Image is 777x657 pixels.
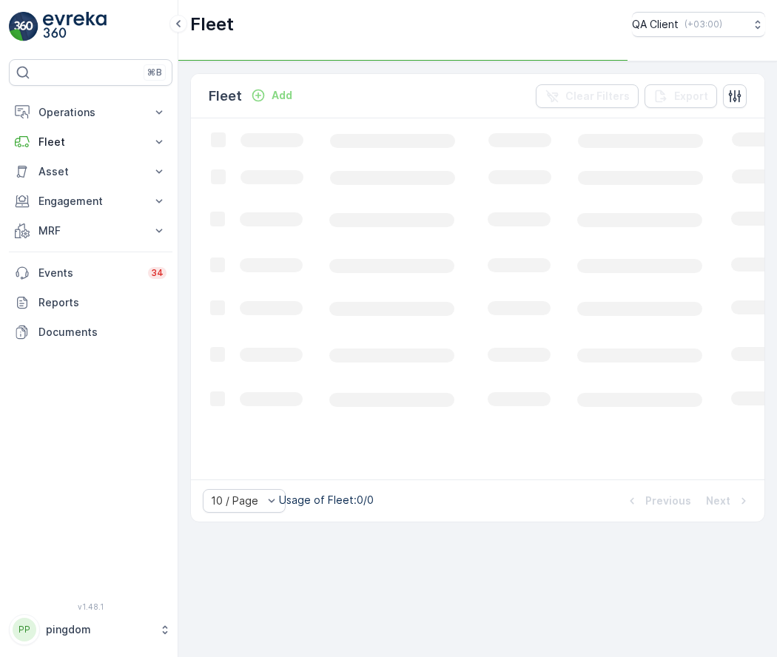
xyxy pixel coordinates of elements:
[9,288,172,317] a: Reports
[38,105,143,120] p: Operations
[9,127,172,157] button: Fleet
[9,157,172,186] button: Asset
[38,325,166,340] p: Documents
[13,618,36,641] div: PP
[279,493,374,508] p: Usage of Fleet : 0/0
[632,12,765,37] button: QA Client(+03:00)
[645,493,691,508] p: Previous
[190,13,234,36] p: Fleet
[209,86,242,107] p: Fleet
[684,18,722,30] p: ( +03:00 )
[38,164,143,179] p: Asset
[9,258,172,288] a: Events34
[151,267,164,279] p: 34
[9,614,172,645] button: PPpingdom
[9,12,38,41] img: logo
[9,98,172,127] button: Operations
[38,223,143,238] p: MRF
[38,295,166,310] p: Reports
[9,186,172,216] button: Engagement
[9,602,172,611] span: v 1.48.1
[623,492,693,510] button: Previous
[645,84,717,108] button: Export
[706,493,730,508] p: Next
[272,88,292,103] p: Add
[38,194,143,209] p: Engagement
[565,89,630,104] p: Clear Filters
[9,317,172,347] a: Documents
[704,492,753,510] button: Next
[9,216,172,246] button: MRF
[632,17,679,32] p: QA Client
[674,89,708,104] p: Export
[38,135,143,149] p: Fleet
[536,84,639,108] button: Clear Filters
[245,87,298,104] button: Add
[147,67,162,78] p: ⌘B
[46,622,152,637] p: pingdom
[43,12,107,41] img: logo_light-DOdMpM7g.png
[38,266,139,280] p: Events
